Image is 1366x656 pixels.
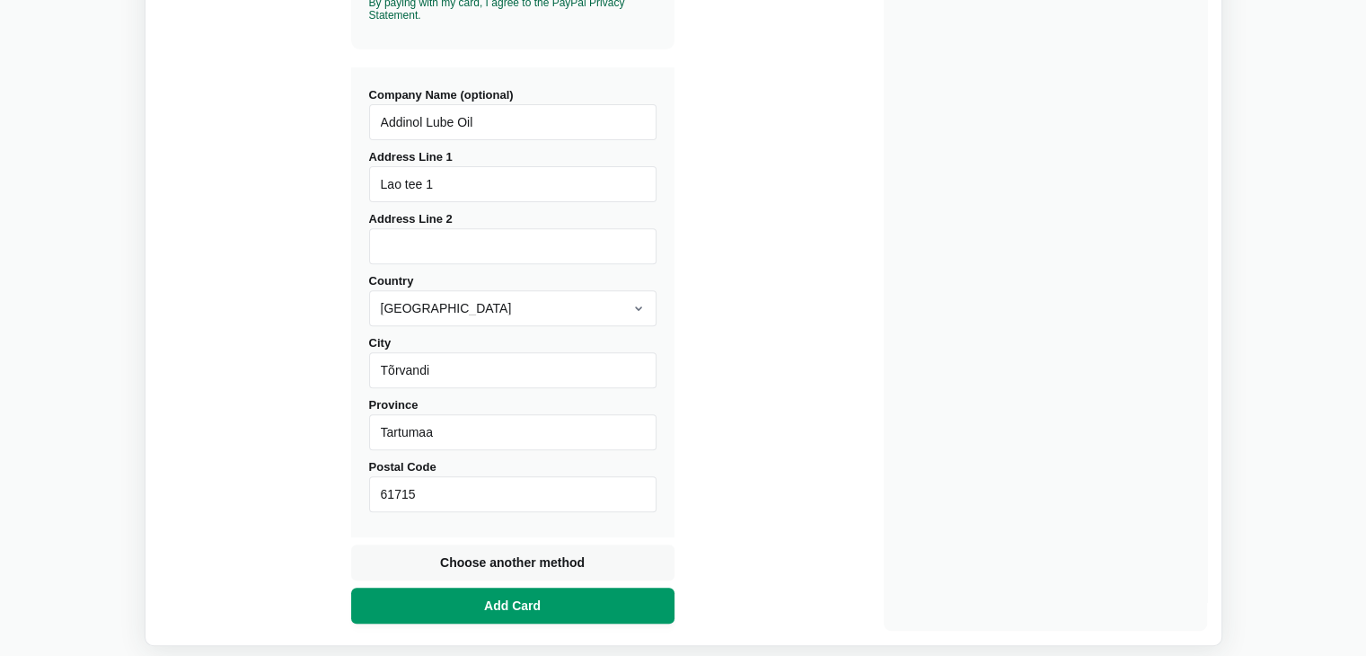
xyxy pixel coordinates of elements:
[369,88,657,140] label: Company Name (optional)
[369,414,657,450] input: Province
[369,352,657,388] input: City
[369,460,657,512] label: Postal Code
[369,150,657,202] label: Address Line 1
[369,398,657,450] label: Province
[369,290,657,326] select: Country
[480,597,544,615] span: Add Card
[369,228,657,264] input: Address Line 2
[436,554,588,572] span: Choose another method
[351,588,674,624] button: Add Card
[369,476,657,512] input: Postal Code
[369,336,657,388] label: City
[351,545,674,581] button: Choose another method
[369,104,657,140] input: Company Name (optional)
[369,212,657,264] label: Address Line 2
[369,166,657,202] input: Address Line 1
[369,274,657,326] label: Country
